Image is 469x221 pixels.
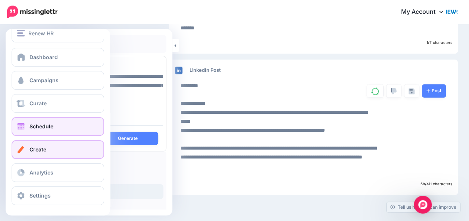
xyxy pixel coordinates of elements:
a: My Account [394,3,458,21]
span: Curate [29,100,47,106]
a: Create [12,140,104,159]
a: Post [422,84,446,97]
span: Analytics [29,169,53,176]
span: Schedule [29,123,53,129]
a: Tell us how we can improve [387,202,460,212]
span: Campaigns [29,77,59,83]
div: 58/411 characters [169,179,458,189]
a: Dashboard [12,48,104,67]
span: Create [29,146,46,153]
div: 1/7 characters [169,38,458,48]
img: save.png [409,88,415,94]
img: thumbs-down-grey.png [391,88,397,95]
a: Campaigns [12,71,104,90]
a: Schedule [12,117,104,136]
img: menu.png [17,30,25,36]
span: Renew HR [28,29,54,38]
a: Settings [12,186,104,205]
button: Generate [97,132,158,145]
button: Renew HR [12,24,104,42]
span: Settings [29,192,51,199]
a: Curate [12,94,104,113]
img: linkedin-square.png [175,67,182,74]
div: Open Intercom Messenger [414,196,432,214]
a: Analytics [12,163,104,182]
img: Missinglettr [7,6,57,18]
img: sync-green.png [371,87,379,95]
span: Dashboard [29,54,58,60]
span: LinkedIn Post [190,67,221,73]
